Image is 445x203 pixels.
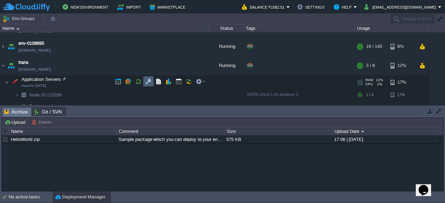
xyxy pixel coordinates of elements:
a: [DOMAIN_NAME] [18,66,51,73]
iframe: chat widget [416,175,438,196]
button: Import [117,3,143,11]
img: CloudJiffy [2,3,50,11]
div: Status [209,24,243,32]
img: AMDAwAAAACH5BAEAAAAALAAAAAABAAEAAAICRAEAOw== [19,90,29,100]
a: trans [18,59,29,66]
button: Deployment Manager [55,194,105,201]
div: Name [1,24,209,32]
div: Running [209,37,244,56]
button: Env Groups [2,14,37,24]
a: [DOMAIN_NAME] [18,47,51,54]
img: AMDAwAAAACH5BAEAAAAALAAAAAABAAEAAAICRAEAOw== [15,90,19,100]
button: Marketplace [149,3,187,11]
div: 575 KB [225,135,332,143]
img: AMDAwAAAACH5BAEAAAAALAAAAAABAAEAAAICRAEAOw== [6,56,16,75]
img: AMDAwAAAACH5BAEAAAAALAAAAAABAAEAAAICRAEAOw== [15,101,19,111]
div: Running [209,56,244,75]
div: Sample package which you can deploy to your environment. Feel free to delete and upload a package... [117,135,224,143]
button: New Environment [63,3,111,11]
div: 12% [390,56,413,75]
img: AMDAwAAAACH5BAEAAAAALAAAAAABAAEAAAICRAEAOw== [0,37,6,56]
div: Size [225,127,332,135]
div: Usage [355,24,429,32]
span: 215266 [29,92,63,98]
a: env-0108895 [18,40,44,47]
img: AMDAwAAAACH5BAEAAAAALAAAAAABAAEAAAICRAEAOw== [16,28,19,29]
span: [DATE]-php-8.1.30-almalinux-9 [247,92,298,96]
span: Apache [DATE] [22,84,46,88]
img: AMDAwAAAACH5BAEAAAAALAAAAAABAAEAAAICRAEAOw== [5,75,9,89]
img: AMDAwAAAACH5BAEAAAAALAAAAAABAAEAAAICRAEAOw== [9,75,19,89]
div: Upload Date [333,127,440,135]
a: Deployments [29,103,57,109]
a: Node ID:215266 [29,92,63,98]
button: Settings [297,3,326,11]
div: 17:06 | [DATE] [332,135,439,143]
img: AMDAwAAAACH5BAEAAAAALAAAAAABAAEAAAICRAEAOw== [19,101,29,111]
span: 12% [376,78,383,82]
span: CPU [365,82,373,86]
span: Application Servers [21,76,62,82]
div: No active tasks [9,192,52,203]
div: Comment [117,127,224,135]
div: 1 / 4 [366,90,373,100]
div: 19 / 140 [366,37,382,56]
a: Application ServersApache [DATE] [21,77,62,82]
div: 17% [390,90,413,100]
span: RAM [365,78,373,82]
div: Tags [244,24,355,32]
img: AMDAwAAAACH5BAEAAAAALAAAAAABAAEAAAICRAEAOw== [6,37,16,56]
a: HelloWorld.zip [11,137,40,142]
button: Delete [32,119,54,125]
img: AMDAwAAAACH5BAEAAAAALAAAAAABAAEAAAICRAEAOw== [0,56,6,75]
div: 17% [390,75,413,89]
button: Balance ₹1582.51 [242,3,286,11]
button: Upload [5,119,27,125]
span: 2% [375,82,382,86]
button: Help [334,3,354,11]
span: Node ID: [29,92,47,98]
div: Name [9,127,116,135]
span: Git / SVN [35,108,62,116]
button: [EMAIL_ADDRESS][DOMAIN_NAME] [364,3,438,11]
span: Archive [5,108,28,116]
div: 3 / 8 [366,56,375,75]
div: 8% [390,37,413,56]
